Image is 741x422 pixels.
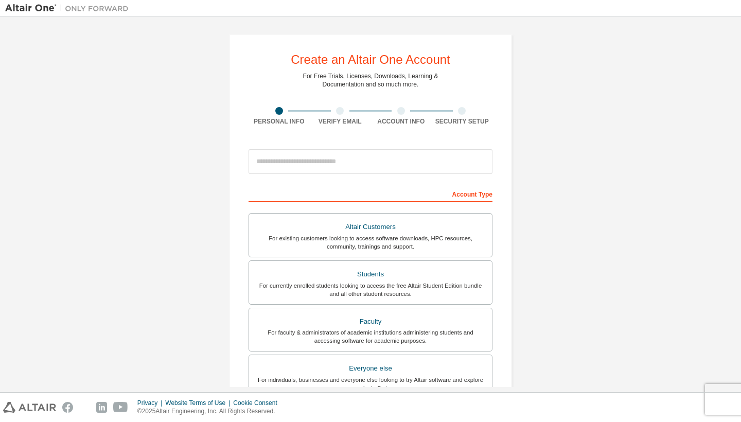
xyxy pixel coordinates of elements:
[137,407,284,416] p: © 2025 Altair Engineering, Inc. All Rights Reserved.
[255,267,486,282] div: Students
[291,54,450,66] div: Create an Altair One Account
[249,185,492,202] div: Account Type
[137,399,165,407] div: Privacy
[255,328,486,345] div: For faculty & administrators of academic institutions administering students and accessing softwa...
[255,234,486,251] div: For existing customers looking to access software downloads, HPC resources, community, trainings ...
[3,402,56,413] img: altair_logo.svg
[255,361,486,376] div: Everyone else
[62,402,73,413] img: facebook.svg
[255,376,486,392] div: For individuals, businesses and everyone else looking to try Altair software and explore our prod...
[255,220,486,234] div: Altair Customers
[255,314,486,329] div: Faculty
[310,117,371,126] div: Verify Email
[249,117,310,126] div: Personal Info
[432,117,493,126] div: Security Setup
[370,117,432,126] div: Account Info
[255,282,486,298] div: For currently enrolled students looking to access the free Altair Student Edition bundle and all ...
[96,402,107,413] img: linkedin.svg
[303,72,438,89] div: For Free Trials, Licenses, Downloads, Learning & Documentation and so much more.
[5,3,134,13] img: Altair One
[233,399,283,407] div: Cookie Consent
[113,402,128,413] img: youtube.svg
[165,399,233,407] div: Website Terms of Use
